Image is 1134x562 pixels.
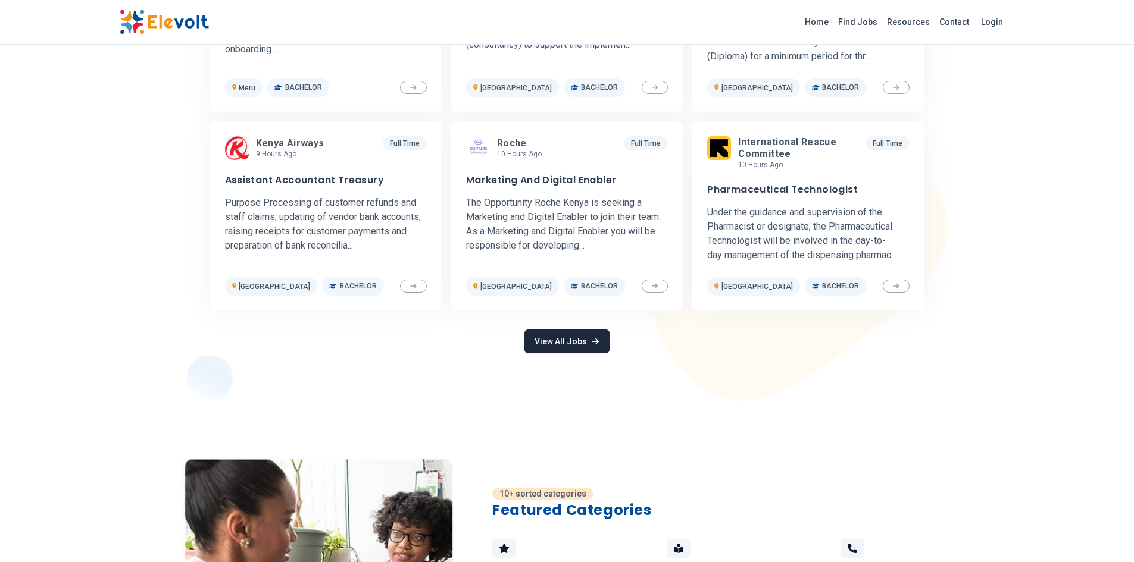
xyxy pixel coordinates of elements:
[822,83,859,92] span: Bachelor
[707,205,909,262] p: Under the guidance and supervision of the Pharmacist or designate, the Pharmaceutical Technologis...
[497,137,527,149] span: Roche
[800,12,833,32] a: Home
[707,184,858,196] h3: Pharmaceutical Technologist
[225,196,427,253] p: Purpose Processing of customer refunds and staff claims, updating of vendor bank accounts, raisin...
[239,84,255,92] span: Meru
[492,488,593,500] p: 10+ sorted categories
[581,83,618,92] span: Bachelor
[340,281,377,291] span: Bachelor
[935,12,974,32] a: Contact
[624,136,668,150] p: Full Time
[524,329,609,353] a: View All Jobs
[120,10,209,34] img: Elevolt
[721,84,793,92] span: [GEOGRAPHIC_DATA]
[466,196,668,253] p: The Opportunity Roche Kenya is seeking a Marketing and Digital Enabler to join their team. As a M...
[1074,505,1134,562] iframe: Chat Widget
[721,282,793,291] span: [GEOGRAPHIC_DATA]
[466,174,617,186] h3: Marketing And Digital Enabler
[451,121,683,310] a: RocheRoche10 hours agoFull TimeMarketing And Digital EnablerThe Opportunity Roche Kenya is seekin...
[738,136,855,160] span: International Rescue Committee
[692,121,924,310] a: International Rescue CommitteeInternational Rescue Committee10 hours agoFull TimePharmaceutical T...
[974,10,1010,34] a: Login
[707,136,731,160] img: International Rescue Committee
[466,136,490,161] img: Roche
[256,137,324,149] span: Kenya Airways
[738,160,860,169] p: 10 hours ago
[239,282,310,291] span: [GEOGRAPHIC_DATA]
[882,12,935,32] a: Resources
[225,136,249,160] img: Kenya Airways
[210,121,442,310] a: Kenya AirwaysKenya Airways9 hours agoFull TimeAssistant Accountant TreasuryPurpose Processing of ...
[822,281,859,291] span: Bachelor
[383,136,427,150] p: Full Time
[225,174,385,186] h3: Assistant Accountant Treasury
[581,281,618,291] span: Bachelor
[497,149,542,159] p: 10 hours ago
[833,12,882,32] a: Find Jobs
[492,501,1014,520] h2: Featured Categories
[480,84,552,92] span: [GEOGRAPHIC_DATA]
[866,136,910,150] p: Full Time
[480,282,552,291] span: [GEOGRAPHIC_DATA]
[256,149,329,159] p: 9 hours ago
[285,83,322,92] span: Bachelor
